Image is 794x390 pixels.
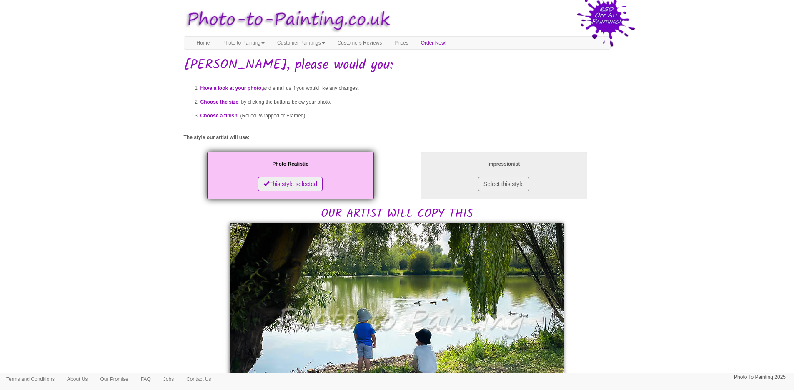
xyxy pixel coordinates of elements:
[184,149,611,221] h2: OUR ARTIST WILL COPY THIS
[157,373,180,385] a: Jobs
[478,177,529,191] button: Select this style
[429,160,579,169] p: Impressionist
[200,82,611,95] li: and email us if you would like any changes.
[190,37,216,49] a: Home
[135,373,157,385] a: FAQ
[216,37,271,49] a: Photo to Painting
[184,134,250,141] label: The style our artist will use:
[200,99,238,105] span: Choose the size
[94,373,134,385] a: Our Promise
[215,160,366,169] p: Photo Realistic
[200,95,611,109] li: , by clicking the buttons below your photo.
[271,37,331,49] a: Customer Paintings
[61,373,94,385] a: About Us
[180,4,393,36] img: Photo to Painting
[331,37,388,49] a: Customers Reviews
[415,37,453,49] a: Order Now!
[200,85,263,91] span: Have a look at your photo,
[184,58,611,72] h1: [PERSON_NAME], please would you:
[180,373,217,385] a: Contact Us
[258,177,323,191] button: This style selected
[388,37,414,49] a: Prices
[200,113,238,119] span: Choose a finish
[200,109,611,123] li: , (Rolled, Wrapped or Framed).
[734,373,786,382] p: Photo To Painting 2025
